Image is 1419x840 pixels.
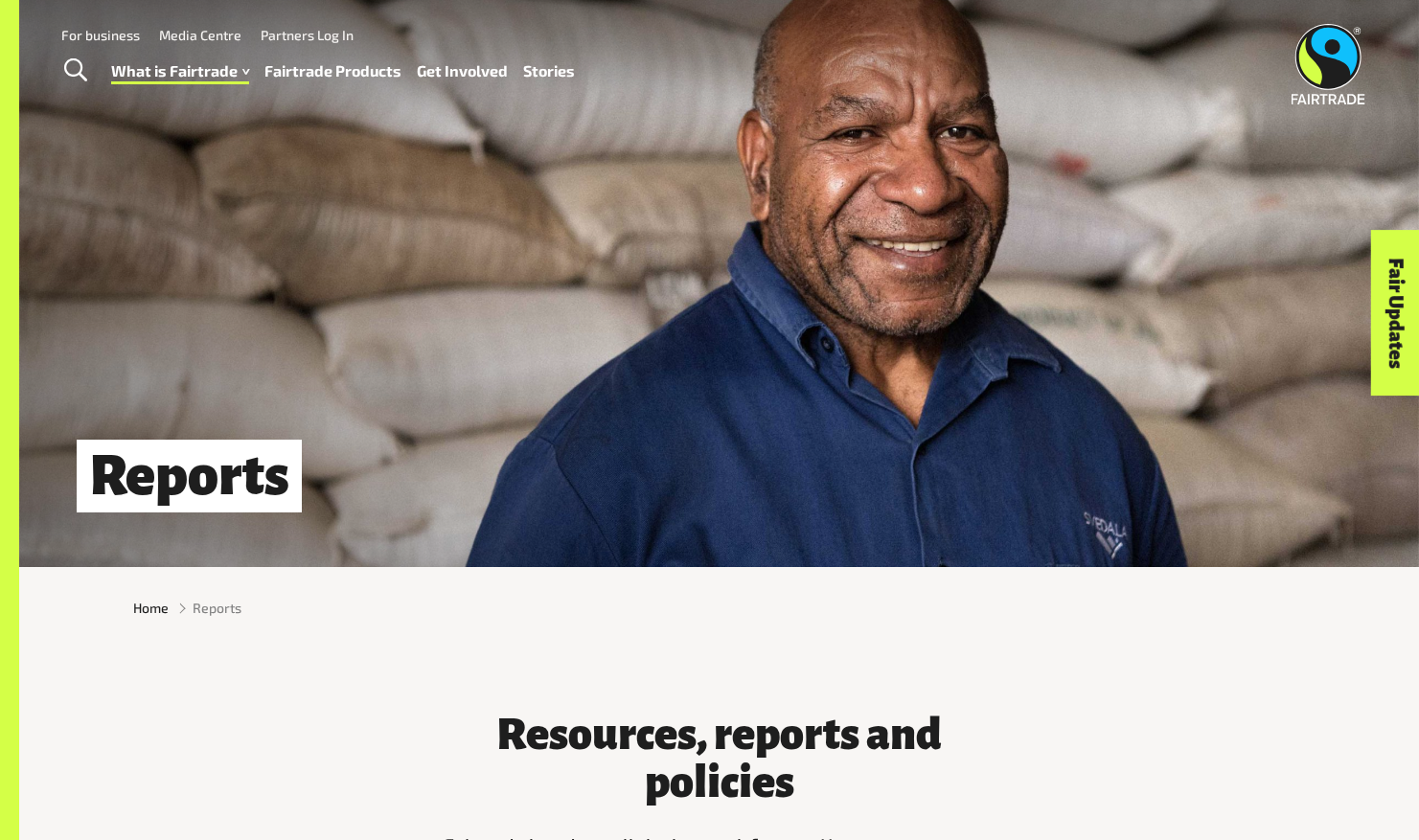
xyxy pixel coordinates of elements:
[61,27,140,43] a: For business
[1292,24,1365,104] img: Fairtrade Australia New Zealand logo
[264,57,401,85] a: Fairtrade Products
[133,598,169,618] a: Home
[159,27,241,43] a: Media Centre
[193,598,241,618] span: Reports
[111,57,249,85] a: What is Fairtrade
[417,57,508,85] a: Get Involved
[261,27,354,43] a: Partners Log In
[432,711,1007,806] h3: Resources, reports and policies
[52,47,99,95] a: Toggle Search
[523,57,575,85] a: Stories
[77,440,302,513] h1: Reports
